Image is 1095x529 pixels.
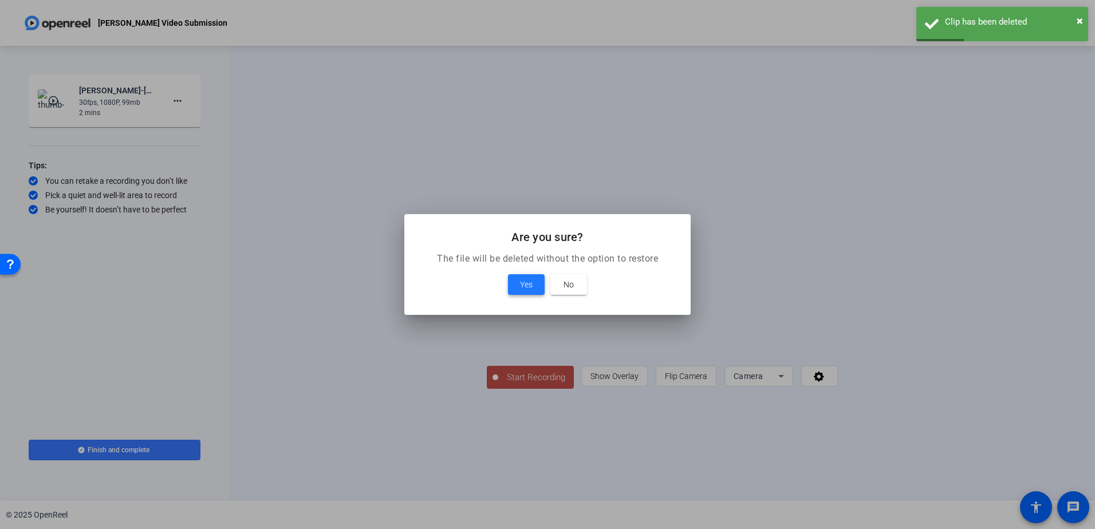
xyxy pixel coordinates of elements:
[1077,14,1083,27] span: ×
[1077,12,1083,29] button: Close
[564,278,574,291] span: No
[520,278,533,291] span: Yes
[418,252,677,266] p: The file will be deleted without the option to restore
[550,274,587,295] button: No
[945,15,1080,29] div: Clip has been deleted
[508,274,545,295] button: Yes
[418,228,677,246] h2: Are you sure?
